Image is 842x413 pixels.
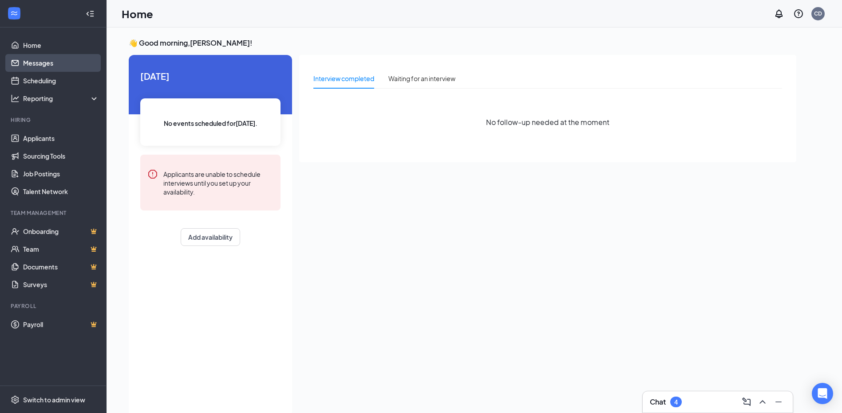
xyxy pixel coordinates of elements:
svg: Settings [11,395,20,404]
div: 4 [674,398,678,406]
button: ComposeMessage [739,395,754,409]
div: CD [814,10,822,17]
a: Home [23,36,99,54]
h3: Chat [650,397,666,407]
div: Reporting [23,94,99,103]
a: Job Postings [23,165,99,183]
h1: Home [122,6,153,21]
div: Hiring [11,116,97,124]
svg: Collapse [86,9,95,18]
button: ChevronUp [755,395,770,409]
svg: QuestionInfo [793,8,804,19]
div: Open Intercom Messenger [812,383,833,404]
svg: Notifications [774,8,784,19]
div: Payroll [11,302,97,310]
a: Talent Network [23,183,99,200]
div: Applicants are unable to schedule interviews until you set up your availability. [163,169,273,196]
svg: ComposeMessage [741,397,752,407]
a: OnboardingCrown [23,222,99,240]
div: Waiting for an interview [388,74,455,83]
svg: Minimize [773,397,784,407]
svg: WorkstreamLogo [10,9,19,18]
span: No events scheduled for [DATE] . [164,118,257,128]
div: Switch to admin view [23,395,85,404]
svg: ChevronUp [757,397,768,407]
a: Messages [23,54,99,72]
a: Sourcing Tools [23,147,99,165]
span: No follow-up needed at the moment [486,117,609,128]
a: Scheduling [23,72,99,90]
a: PayrollCrown [23,316,99,333]
a: TeamCrown [23,240,99,258]
h3: 👋 Good morning, [PERSON_NAME] ! [129,38,796,48]
span: [DATE] [140,69,281,83]
a: SurveysCrown [23,276,99,293]
svg: Analysis [11,94,20,103]
button: Add availability [181,228,240,246]
svg: Error [147,169,158,179]
a: DocumentsCrown [23,258,99,276]
div: Team Management [11,209,97,217]
button: Minimize [771,395,786,409]
div: Interview completed [313,74,374,83]
a: Applicants [23,129,99,147]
